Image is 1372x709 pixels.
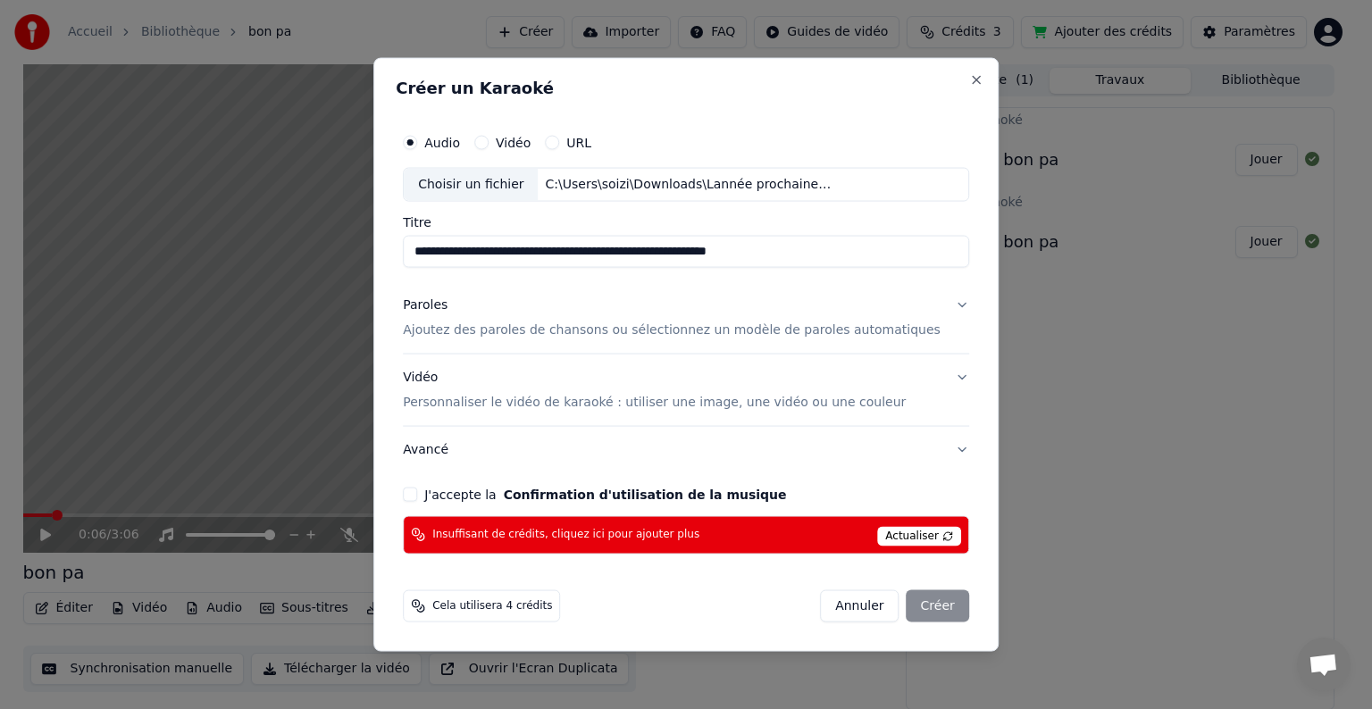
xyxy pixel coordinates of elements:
span: Actualiser [877,526,961,546]
div: Choisir un fichier [404,169,538,201]
label: Vidéo [496,137,531,149]
button: VidéoPersonnaliser le vidéo de karaoké : utiliser une image, une vidéo ou une couleur [403,354,969,426]
button: Annuler [820,589,899,621]
label: Titre [403,216,969,229]
span: Cela utilisera 4 crédits [432,598,552,613]
label: URL [566,137,591,149]
div: Paroles [403,296,448,314]
label: J'accepte la [424,488,786,500]
div: C:\Users\soizi\Downloads\Lannée prochaine - Trois Cafés Gourmands [Clip officiel] [music].mp3 [539,176,842,194]
p: Personnaliser le vidéo de karaoké : utiliser une image, une vidéo ou une couleur [403,393,906,411]
button: Avancé [403,426,969,472]
label: Audio [424,137,460,149]
button: ParolesAjoutez des paroles de chansons ou sélectionnez un modèle de paroles automatiques [403,282,969,354]
div: Vidéo [403,369,906,412]
h2: Créer un Karaoké [396,80,976,96]
p: Ajoutez des paroles de chansons ou sélectionnez un modèle de paroles automatiques [403,321,941,339]
button: J'accepte la [504,488,787,500]
span: Insuffisant de crédits, cliquez ici pour ajouter plus [432,528,699,542]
